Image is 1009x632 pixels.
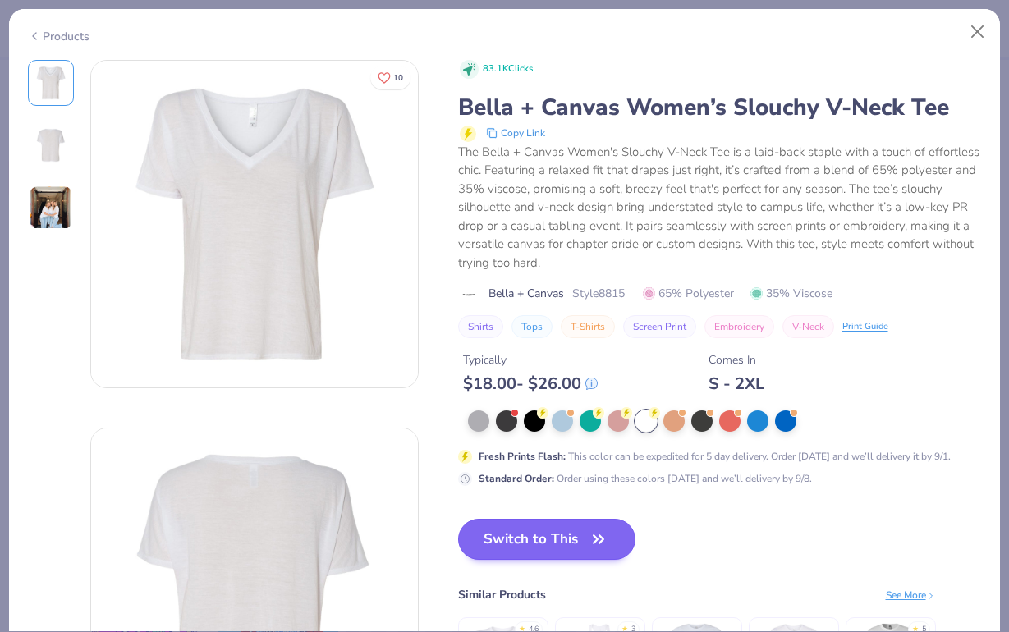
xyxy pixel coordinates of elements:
div: Print Guide [842,320,888,334]
span: 35% Viscose [750,285,832,302]
button: V-Neck [782,315,834,338]
button: Tops [511,315,553,338]
button: Close [962,16,993,48]
button: Embroidery [704,315,774,338]
div: $ 18.00 - $ 26.00 [463,373,598,394]
div: Typically [463,351,598,369]
div: Comes In [709,351,764,369]
div: Order using these colors [DATE] and we’ll delivery by 9/8. [479,471,812,486]
strong: Fresh Prints Flash : [479,450,566,463]
div: Products [28,28,89,45]
button: copy to clipboard [481,123,550,143]
button: Like [370,66,410,89]
span: 10 [393,74,403,82]
div: ★ [519,624,525,630]
span: 83.1K Clicks [483,62,533,76]
img: Back [31,126,71,165]
div: The Bella + Canvas Women's Slouchy V-Neck Tee is a laid-back staple with a touch of effortless ch... [458,143,982,272]
span: 65% Polyester [643,285,734,302]
div: Bella + Canvas Women’s Slouchy V-Neck Tee [458,92,982,123]
strong: Standard Order : [479,472,554,485]
button: Screen Print [623,315,696,338]
img: Front [91,61,418,387]
span: Style 8815 [572,285,625,302]
div: ★ [912,624,919,630]
img: User generated content [29,185,73,230]
div: Similar Products [458,586,546,603]
button: Shirts [458,315,503,338]
button: T-Shirts [561,315,615,338]
div: This color can be expedited for 5 day delivery. Order [DATE] and we’ll delivery it by 9/1. [479,449,951,464]
img: Front [31,63,71,103]
div: ★ [621,624,628,630]
div: See More [886,588,936,602]
button: Switch to This [458,519,636,560]
span: Bella + Canvas [488,285,564,302]
img: brand logo [458,288,480,301]
div: S - 2XL [709,373,764,394]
